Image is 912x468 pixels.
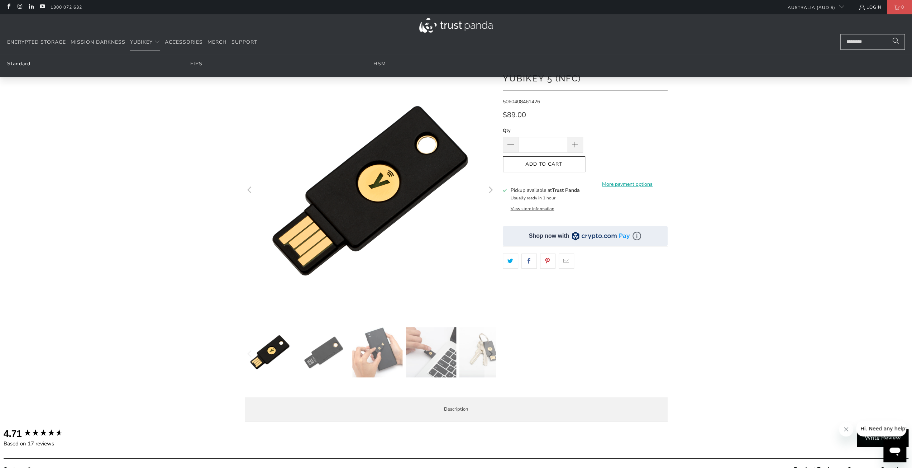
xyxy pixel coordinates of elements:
[503,127,583,134] label: Qty
[406,327,456,377] img: YubiKey 5 (NFC) - Trust Panda
[521,254,537,269] a: Share this on Facebook
[459,327,510,377] img: YubiKey 5 (NFC) - Trust Panda
[244,65,256,316] button: Previous
[245,327,295,377] img: YubiKey 5 (NFC) - Trust Panda
[857,429,908,447] div: Write Review
[39,4,45,10] a: Trust Panda Australia on YouTube
[839,422,853,436] iframe: Close message
[540,254,555,269] a: Share this on Pinterest
[887,34,905,50] button: Search
[165,39,203,46] span: Accessories
[130,34,160,51] summary: YubiKey
[28,4,34,10] a: Trust Panda Australia on LinkedIn
[552,187,579,194] b: Trust Panda
[7,34,66,51] a: Encrypted Storage
[130,39,153,46] span: YubiKey
[207,34,227,51] a: Merch
[503,281,668,305] iframe: Reviews Widget
[190,60,202,67] a: FIPS
[4,427,79,440] div: Overall product rating out of 5: 4.71
[4,427,22,440] div: 4.71
[4,5,52,11] span: Hi. Need any help?
[245,65,496,316] a: YubiKey 5 (NFC) - Trust Panda
[856,421,906,436] iframe: Message from company
[840,34,905,50] input: Search...
[503,156,585,172] button: Add to Cart
[245,397,668,421] label: Description
[484,65,496,316] button: Next
[503,254,518,269] a: Share this on Twitter
[883,439,906,462] iframe: Button to launch messaging window
[529,232,569,240] div: Shop now with
[373,60,386,67] a: HSM
[51,3,82,11] a: 1300 072 632
[231,39,257,46] span: Support
[587,180,668,188] a: More payment options
[5,4,11,10] a: Trust Panda Australia on Facebook
[16,4,23,10] a: Trust Panda Australia on Instagram
[503,98,540,105] span: 5060408461426
[859,3,882,11] a: Login
[510,186,579,194] h3: Pickup available at
[7,34,257,51] nav: Translation missing: en.navigation.header.main_nav
[4,440,79,448] div: Based on 17 reviews
[24,429,63,438] div: 4.71 star rating
[299,327,349,377] img: YubiKey 5 (NFC) - Trust Panda
[510,161,578,167] span: Add to Cart
[7,60,30,67] a: Standard
[7,39,66,46] span: Encrypted Storage
[71,39,125,46] span: Mission Darkness
[352,327,402,377] img: YubiKey 5 (NFC) - Trust Panda
[503,71,668,85] h1: YubiKey 5 (NFC)
[165,34,203,51] a: Accessories
[244,327,256,381] button: Previous
[559,254,574,269] a: Email this to a friend
[419,18,493,33] img: Trust Panda Australia
[484,327,496,381] button: Next
[503,110,526,120] span: $89.00
[231,34,257,51] a: Support
[510,195,555,201] small: Usually ready in 1 hour
[510,206,554,212] button: View store information
[71,34,125,51] a: Mission Darkness
[207,39,227,46] span: Merch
